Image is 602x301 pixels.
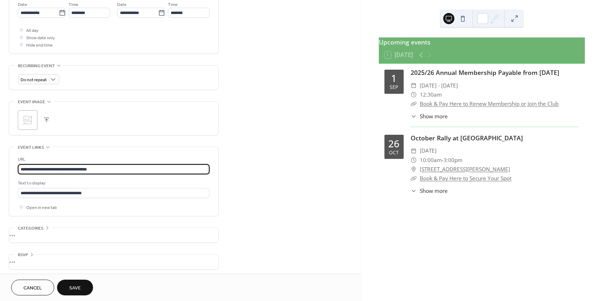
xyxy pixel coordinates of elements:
span: Date [117,1,127,8]
a: Book & Pay Here to Secure Your Spot [420,175,511,182]
button: ​Show more [411,187,448,195]
div: ​ [411,187,417,195]
span: Show date only [26,34,55,42]
div: ••• [9,228,218,243]
span: Date [18,1,27,8]
span: Time [168,1,178,8]
a: October Rally at [GEOGRAPHIC_DATA] [411,134,523,142]
span: Show more [420,187,448,195]
span: Event links [18,144,44,151]
span: - [442,156,444,165]
div: ​ [411,165,417,174]
span: [DATE] [420,146,437,155]
div: ​ [411,90,417,99]
a: [STREET_ADDRESS][PERSON_NAME] [420,165,510,174]
span: 12:30am [420,90,442,99]
span: Save [69,285,81,292]
span: Time [69,1,78,8]
div: Upcoming events [379,37,585,47]
span: [DATE] - [DATE] [420,81,458,90]
div: ; [18,110,37,130]
div: ​ [411,156,417,165]
div: 26 [388,139,399,149]
span: 3:00pm [444,156,462,165]
span: RSVP [18,251,28,259]
button: ​Show more [411,112,448,120]
span: Show more [420,112,448,120]
div: Sep [390,85,398,90]
div: 1 [391,73,397,83]
div: ​ [411,81,417,90]
span: Cancel [23,285,42,292]
div: Text to display [18,180,208,187]
button: Save [57,280,93,295]
span: 10:00am [420,156,442,165]
span: Recurring event [18,62,55,70]
a: Book & Pay Here to Renew Membership or Join the Club [420,100,559,107]
div: Oct [389,150,399,155]
a: 2025/26 Annual Membership Payable from [DATE] [411,68,559,77]
button: Cancel [11,280,54,295]
div: ••• [9,254,218,269]
span: Hide end time [26,42,53,49]
div: ​ [411,99,417,108]
span: Categories [18,225,43,232]
div: URL [18,156,208,163]
div: ​ [411,174,417,183]
span: Open in new tab [26,204,57,211]
div: ​ [411,112,417,120]
div: ​ [411,146,417,155]
span: Do not repeat [21,76,47,84]
span: All day [26,27,38,34]
span: Event image [18,98,45,106]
